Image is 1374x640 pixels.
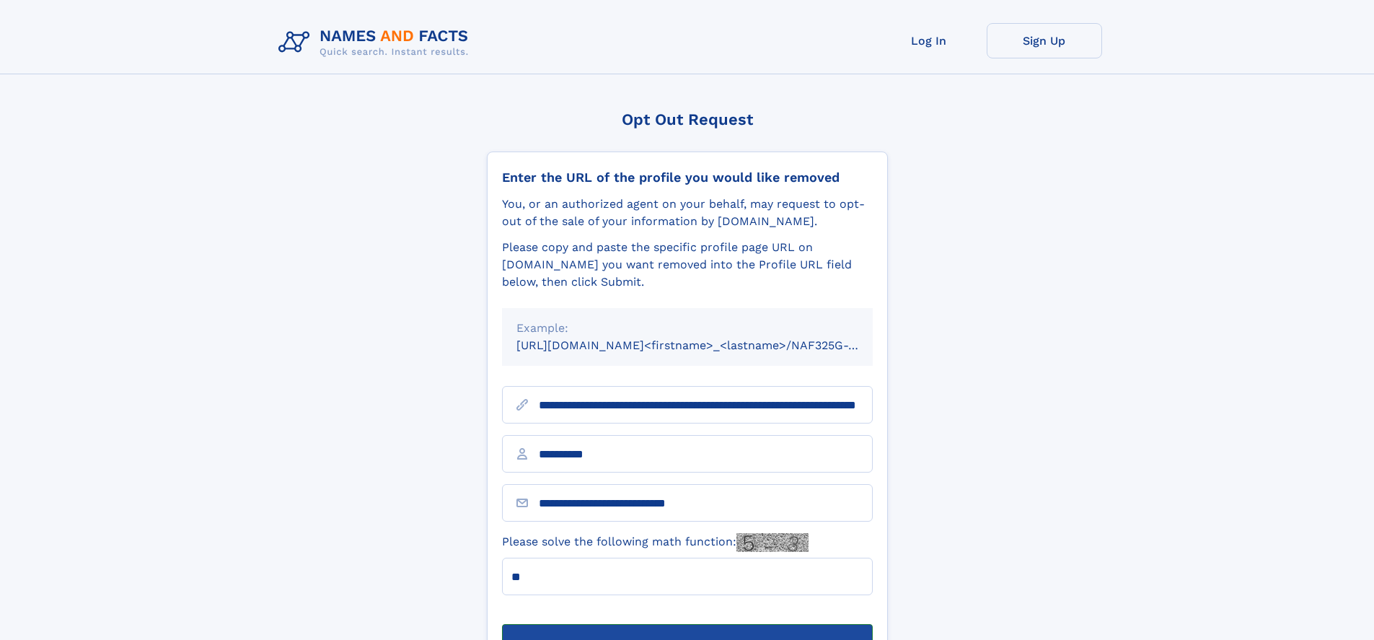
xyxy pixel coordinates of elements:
[273,23,480,62] img: Logo Names and Facts
[502,196,873,230] div: You, or an authorized agent on your behalf, may request to opt-out of the sale of your informatio...
[516,320,858,337] div: Example:
[502,239,873,291] div: Please copy and paste the specific profile page URL on [DOMAIN_NAME] you want removed into the Pr...
[987,23,1102,58] a: Sign Up
[487,110,888,128] div: Opt Out Request
[871,23,987,58] a: Log In
[502,533,809,552] label: Please solve the following math function:
[516,338,900,352] small: [URL][DOMAIN_NAME]<firstname>_<lastname>/NAF325G-xxxxxxxx
[502,170,873,185] div: Enter the URL of the profile you would like removed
